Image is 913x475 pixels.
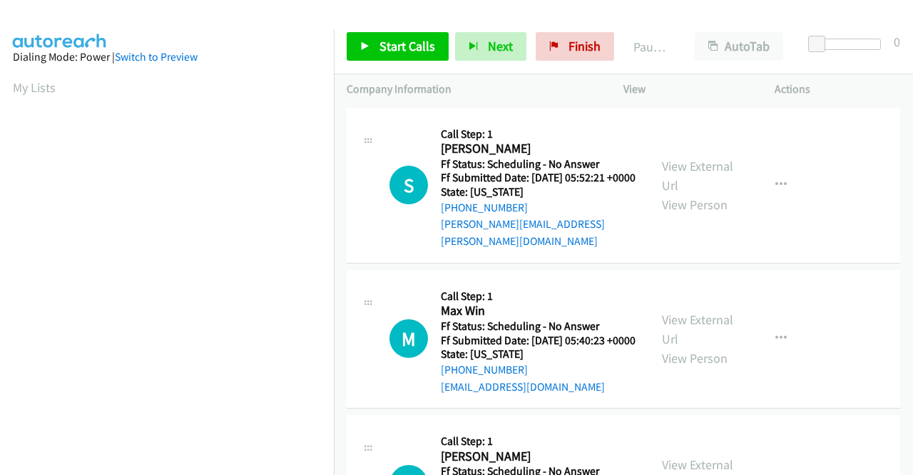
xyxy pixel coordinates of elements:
[441,434,636,449] h5: Call Step: 1
[13,49,321,66] div: Dialing Mode: Power |
[488,38,513,54] span: Next
[441,289,636,304] h5: Call Step: 1
[347,81,598,98] p: Company Information
[441,157,636,171] h5: Ff Status: Scheduling - No Answer
[455,32,526,61] button: Next
[441,303,631,319] h2: Max Win
[662,158,733,194] a: View External Url
[389,166,428,204] h1: S
[441,347,636,361] h5: State: [US_STATE]
[441,449,631,465] h2: [PERSON_NAME]
[389,166,428,204] div: The call is yet to be attempted
[633,37,669,56] p: Paused
[115,50,198,64] a: Switch to Preview
[536,32,614,61] a: Finish
[568,38,601,54] span: Finish
[441,334,636,348] h5: Ff Submitted Date: [DATE] 05:40:23 +0000
[389,319,428,358] div: The call is yet to be attempted
[347,32,449,61] a: Start Calls
[441,127,636,141] h5: Call Step: 1
[662,196,728,213] a: View Person
[815,39,881,50] div: Delay between calls (in seconds)
[441,201,528,214] a: [PHONE_NUMBER]
[441,217,605,248] a: [PERSON_NAME][EMAIL_ADDRESS][PERSON_NAME][DOMAIN_NAME]
[662,350,728,366] a: View Person
[695,32,783,61] button: AutoTab
[623,81,749,98] p: View
[441,141,631,157] h2: [PERSON_NAME]
[441,185,636,199] h5: State: [US_STATE]
[662,311,733,347] a: View External Url
[775,81,900,98] p: Actions
[441,319,636,334] h5: Ff Status: Scheduling - No Answer
[441,380,605,394] a: [EMAIL_ADDRESS][DOMAIN_NAME]
[389,319,428,358] h1: M
[379,38,435,54] span: Start Calls
[441,171,636,185] h5: Ff Submitted Date: [DATE] 05:52:21 +0000
[894,32,900,51] div: 0
[441,363,528,376] a: [PHONE_NUMBER]
[13,79,56,96] a: My Lists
